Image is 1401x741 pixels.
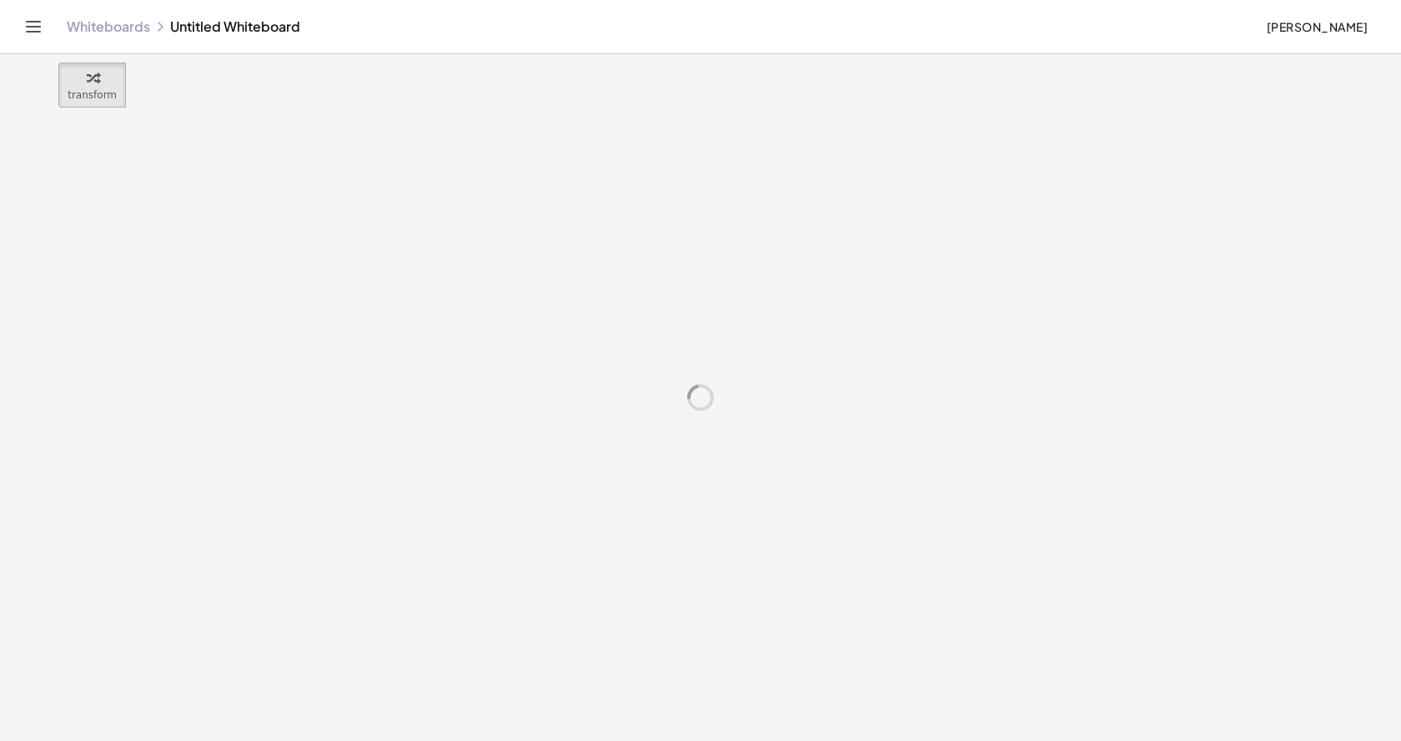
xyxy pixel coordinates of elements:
[1253,12,1381,42] button: [PERSON_NAME]
[67,18,150,35] a: Whiteboards
[58,63,126,108] button: transform
[20,13,47,40] button: Toggle navigation
[68,89,117,101] span: transform
[1266,19,1368,34] span: [PERSON_NAME]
